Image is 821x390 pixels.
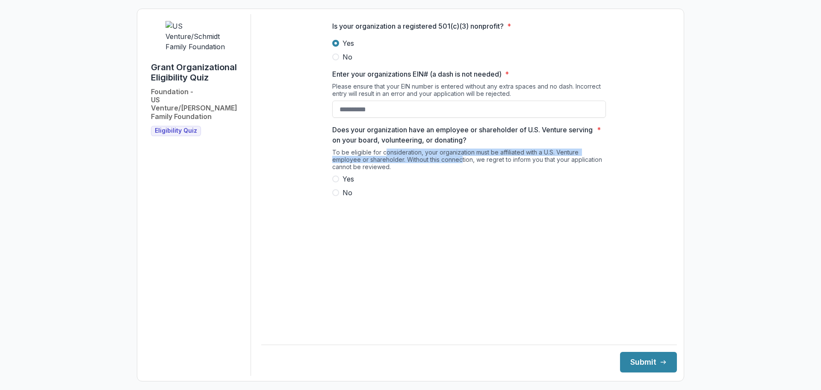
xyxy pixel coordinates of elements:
[620,352,677,372] button: Submit
[332,69,502,79] p: Enter your organizations EIN# (a dash is not needed)
[151,88,244,121] h2: Foundation - US Venture/[PERSON_NAME] Family Foundation
[343,52,352,62] span: No
[332,149,606,174] div: To be eligible for consideration, your organization must be affiliated with a U.S. Venture employ...
[165,21,230,52] img: US Venture/Schmidt Family Foundation
[343,38,354,48] span: Yes
[332,83,606,101] div: Please ensure that your EIN number is entered without any extra spaces and no dash. Incorrect ent...
[151,62,244,83] h1: Grant Organizational Eligibility Quiz
[332,21,504,31] p: Is your organization a registered 501(c)(3) nonprofit?
[343,174,354,184] span: Yes
[343,188,352,198] span: No
[155,127,197,134] span: Eligibility Quiz
[332,125,594,145] p: Does your organization have an employee or shareholder of U.S. Venture serving on your board, vol...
